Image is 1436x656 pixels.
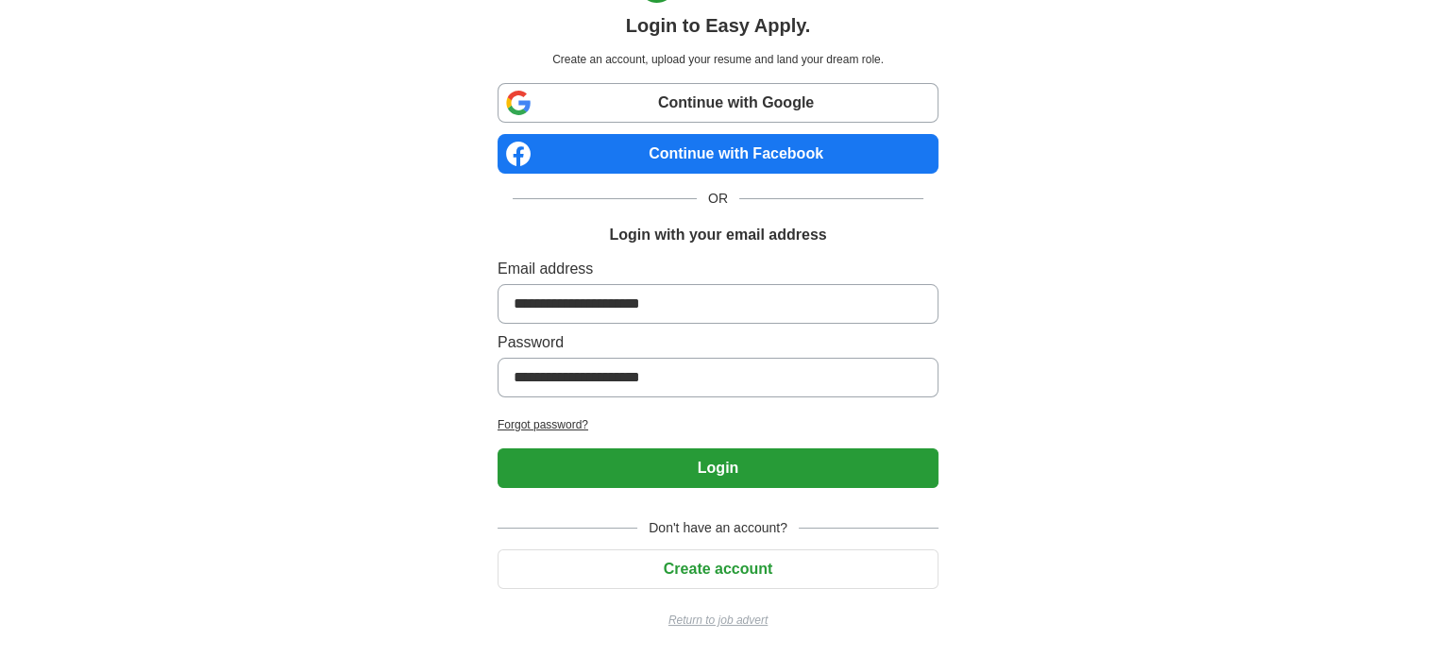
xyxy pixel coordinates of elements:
[626,11,811,40] h1: Login to Easy Apply.
[498,448,938,488] button: Login
[637,518,799,538] span: Don't have an account?
[609,224,826,246] h1: Login with your email address
[498,612,938,629] a: Return to job advert
[498,549,938,589] button: Create account
[498,134,938,174] a: Continue with Facebook
[498,258,938,280] label: Email address
[498,331,938,354] label: Password
[498,561,938,577] a: Create account
[501,51,935,68] p: Create an account, upload your resume and land your dream role.
[498,416,938,433] a: Forgot password?
[498,83,938,123] a: Continue with Google
[697,189,739,209] span: OR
